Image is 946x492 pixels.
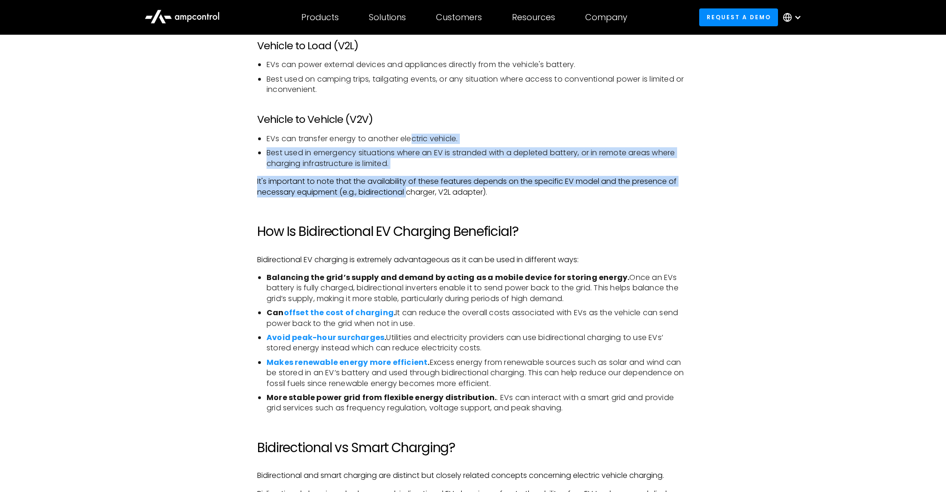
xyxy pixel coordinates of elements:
strong: More stable power grid from flexible energy distribution. [267,392,496,403]
h3: Vehicle to Vehicle (V2V) [257,114,689,126]
div: Company [585,12,627,23]
li: Best used on camping trips, tailgating events, or any situation where access to conventional powe... [267,74,689,95]
h3: Vehicle to Load (V2L) [257,40,689,52]
strong: . [394,307,396,318]
li: Once an EVs battery is fully charged, bidirectional inverters enable it to send power back to the... [267,272,689,304]
div: Customers [436,12,482,23]
a: offset the cost of charging [284,307,394,318]
h2: Bidirectional vs Smart Charging? [257,440,689,456]
strong: . [384,332,386,343]
div: Solutions [369,12,406,23]
p: Bidirectional and smart charging are distinct but closely related concepts concerning electric ve... [257,470,689,481]
strong: Balancing the grid’s supply and demand by acting as a mobile device for storing energy. [267,272,629,283]
li: Best used in emergency situations where an EV is stranded with a depleted battery, or in remote a... [267,148,689,169]
div: Resources [512,12,555,23]
strong: Can [267,307,284,318]
a: Avoid peak-hour surcharges [267,332,384,343]
div: Products [301,12,339,23]
p: Bidirectional EV charging is extremely advantageous as it can be used in different ways: [257,255,689,265]
li: Utilities and electricity providers can use bidirectional charging to use EVs’ stored energy inst... [267,333,689,354]
li: It can reduce the overall costs associated with EVs as the vehicle can send power back to the gri... [267,308,689,329]
h2: How Is Bidirectional EV Charging Beneficial? [257,224,689,240]
li: Excess energy from renewable sources such as solar and wind can be stored in an EV’s battery and ... [267,357,689,389]
li: . EVs can interact with a smart grid and provide grid services such as frequency regulation, volt... [267,393,689,414]
p: It's important to note that the availability of these features depends on the specific EV model a... [257,176,689,197]
a: Request a demo [699,8,778,26]
strong: . [427,357,429,368]
li: EVs can power external devices and appliances directly from the vehicle's battery. [267,60,689,70]
li: EVs can transfer energy to another electric vehicle. [267,134,689,144]
a: Makes renewable energy more efficient [267,357,427,368]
